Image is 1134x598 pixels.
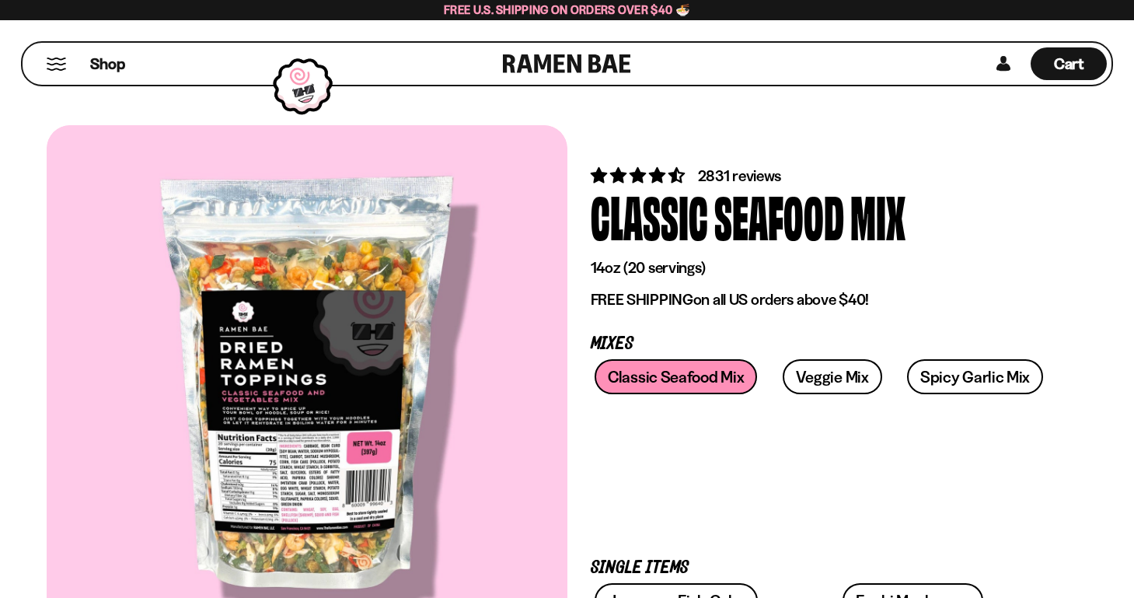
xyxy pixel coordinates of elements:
[444,2,690,17] span: Free U.S. Shipping on Orders over $40 🍜
[783,359,882,394] a: Veggie Mix
[90,54,125,75] span: Shop
[90,47,125,80] a: Shop
[591,561,1065,575] p: Single Items
[591,258,1065,278] p: 14oz (20 servings)
[46,58,67,71] button: Mobile Menu Trigger
[591,290,1065,309] p: on all US orders above $40!
[1031,43,1107,85] div: Cart
[1054,54,1084,73] span: Cart
[591,290,693,309] strong: FREE SHIPPING
[698,166,782,185] span: 2831 reviews
[714,187,844,245] div: Seafood
[591,337,1065,351] p: Mixes
[907,359,1043,394] a: Spicy Garlic Mix
[850,187,905,245] div: Mix
[591,166,688,185] span: 4.68 stars
[591,187,708,245] div: Classic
